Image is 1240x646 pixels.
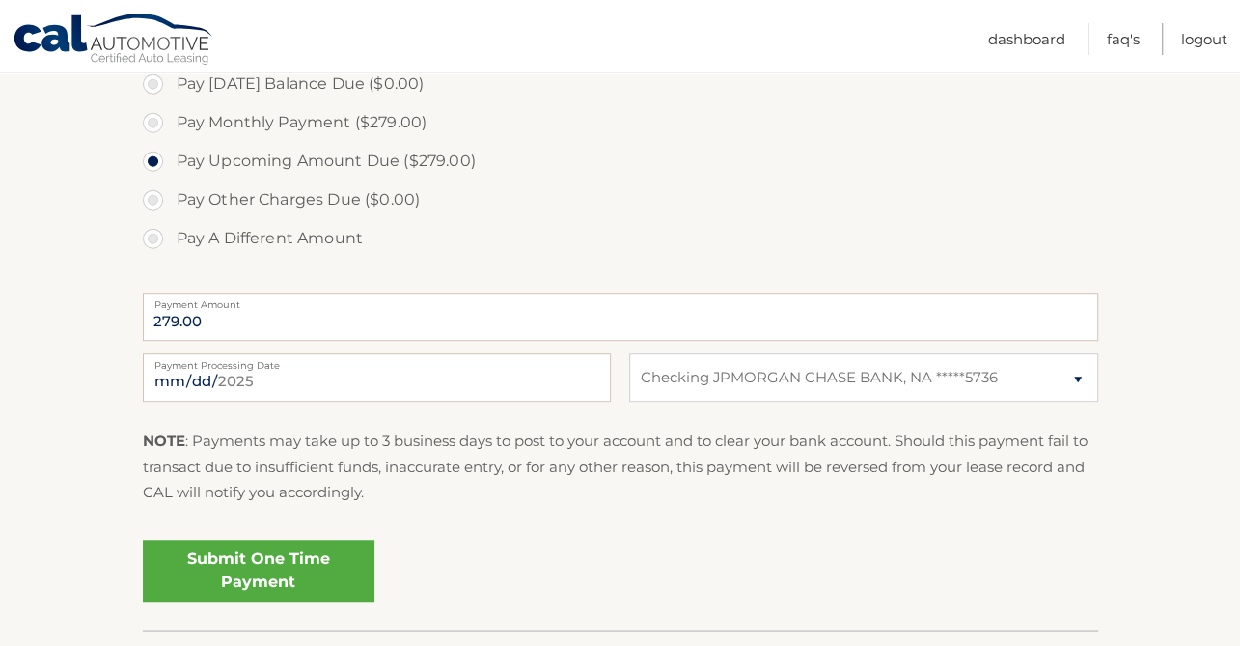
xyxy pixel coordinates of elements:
label: Pay Other Charges Due ($0.00) [143,181,1098,219]
label: Pay [DATE] Balance Due ($0.00) [143,65,1098,103]
a: Cal Automotive [13,13,215,69]
strong: NOTE [143,432,185,450]
p: : Payments may take up to 3 business days to post to your account and to clear your bank account.... [143,429,1098,505]
input: Payment Date [143,353,611,402]
label: Payment Processing Date [143,353,611,369]
label: Pay Upcoming Amount Due ($279.00) [143,142,1098,181]
a: Logout [1181,23,1227,55]
a: FAQ's [1107,23,1140,55]
a: Dashboard [988,23,1065,55]
input: Payment Amount [143,293,1098,341]
label: Payment Amount [143,293,1098,308]
label: Pay A Different Amount [143,219,1098,258]
a: Submit One Time Payment [143,540,374,602]
label: Pay Monthly Payment ($279.00) [143,103,1098,142]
